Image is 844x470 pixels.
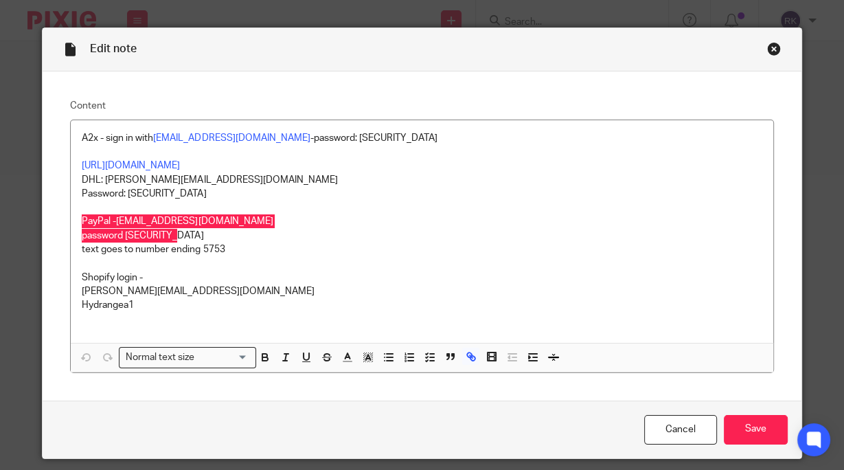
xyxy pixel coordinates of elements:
p: Password: [SECURITY_DATA] [82,187,762,201]
input: Search for option [198,350,248,365]
div: Close this dialog window [767,42,781,56]
p: PayPal - [82,214,762,228]
a: [EMAIL_ADDRESS][DOMAIN_NAME] [116,216,273,226]
span: Edit note [90,43,137,54]
p: A2x - sign in with -password: [SECURITY_DATA] [82,131,762,145]
a: Cancel [644,415,717,445]
a: [EMAIL_ADDRESS][DOMAIN_NAME] [153,133,310,143]
span: Normal text size [122,350,197,365]
p: Shopify login - [82,271,762,284]
div: Search for option [119,347,256,368]
p: Hydrangea1 [82,298,762,312]
p: text goes to number ending 5753 [82,243,762,256]
p: DHL: [PERSON_NAME][EMAIL_ADDRESS][DOMAIN_NAME] [82,173,762,187]
label: Content [70,99,773,113]
p: password [SECURITY_DATA] [82,229,762,243]
a: [URL][DOMAIN_NAME] [82,161,180,170]
p: [PERSON_NAME][EMAIL_ADDRESS][DOMAIN_NAME] [82,284,762,298]
input: Save [724,415,788,445]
